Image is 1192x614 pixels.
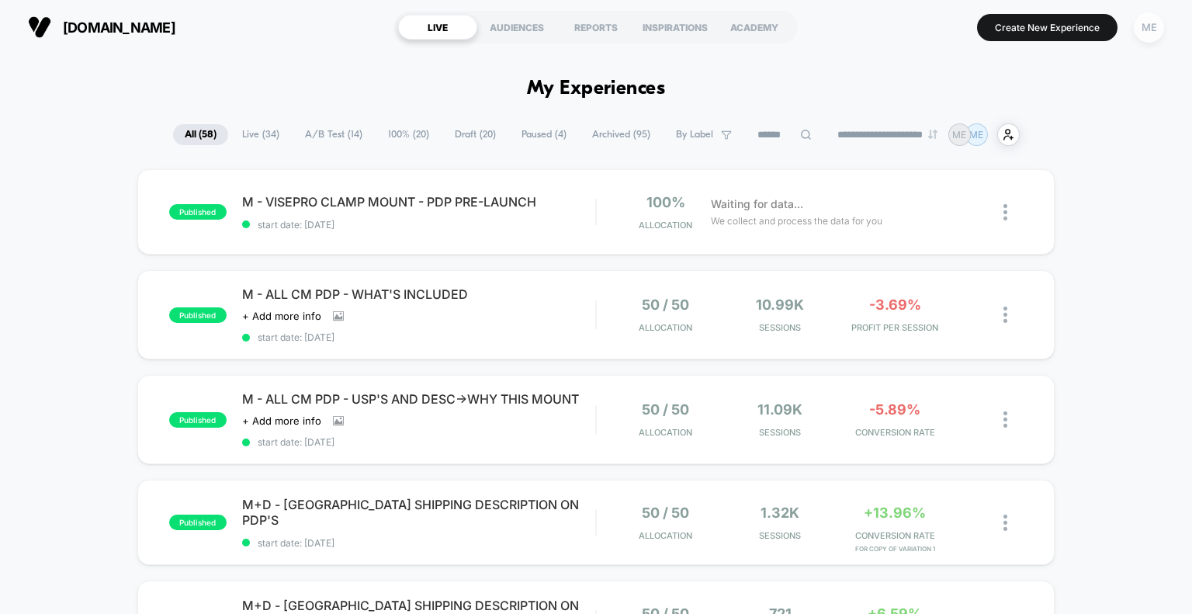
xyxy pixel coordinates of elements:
[242,537,596,549] span: start date: [DATE]
[841,545,948,553] span: for Copy of Variation 1
[242,497,596,528] span: M+D - [GEOGRAPHIC_DATA] SHIPPING DESCRIPTION ON PDP'S
[293,124,374,145] span: A/B Test ( 14 )
[639,530,692,541] span: Allocation
[841,322,948,333] span: PROFIT PER SESSION
[242,391,596,407] span: M - ALL CM PDP - USP'S AND DESC->WHY THIS MOUNT
[477,15,556,40] div: AUDIENCES
[169,307,227,323] span: published
[711,196,803,213] span: Waiting for data...
[639,322,692,333] span: Allocation
[636,15,715,40] div: INSPIRATIONS
[756,297,804,313] span: 10.99k
[242,415,321,427] span: + Add more info
[928,130,937,139] img: end
[969,129,983,140] p: ME
[230,124,291,145] span: Live ( 34 )
[242,219,596,231] span: start date: [DATE]
[715,15,794,40] div: ACADEMY
[869,401,920,418] span: -5.89%
[169,412,227,428] span: published
[242,331,596,343] span: start date: [DATE]
[952,129,966,140] p: ME
[527,78,666,100] h1: My Experiences
[242,194,596,210] span: M - VISEPRO CLAMP MOUNT - PDP PRE-LAUNCH
[1134,12,1164,43] div: ME
[726,427,833,438] span: Sessions
[864,505,926,521] span: +13.96%
[711,213,882,228] span: We collect and process the data for you
[1003,515,1007,531] img: close
[726,322,833,333] span: Sessions
[761,505,799,521] span: 1.32k
[1003,204,1007,220] img: close
[173,124,228,145] span: All ( 58 )
[977,14,1117,41] button: Create New Experience
[376,124,441,145] span: 100% ( 20 )
[556,15,636,40] div: REPORTS
[676,129,713,140] span: By Label
[169,515,227,530] span: published
[398,15,477,40] div: LIVE
[242,310,321,322] span: + Add more info
[242,436,596,448] span: start date: [DATE]
[1129,12,1169,43] button: ME
[443,124,508,145] span: Draft ( 20 )
[1003,307,1007,323] img: close
[580,124,662,145] span: Archived ( 95 )
[642,297,689,313] span: 50 / 50
[642,505,689,521] span: 50 / 50
[841,427,948,438] span: CONVERSION RATE
[639,427,692,438] span: Allocation
[869,297,921,313] span: -3.69%
[242,286,596,302] span: M - ALL CM PDP - WHAT'S INCLUDED
[63,19,175,36] span: [DOMAIN_NAME]
[757,401,802,418] span: 11.09k
[642,401,689,418] span: 50 / 50
[169,204,227,220] span: published
[1003,411,1007,428] img: close
[841,530,948,541] span: CONVERSION RATE
[28,16,51,39] img: Visually logo
[23,15,180,40] button: [DOMAIN_NAME]
[510,124,578,145] span: Paused ( 4 )
[726,530,833,541] span: Sessions
[646,194,685,210] span: 100%
[639,220,692,231] span: Allocation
